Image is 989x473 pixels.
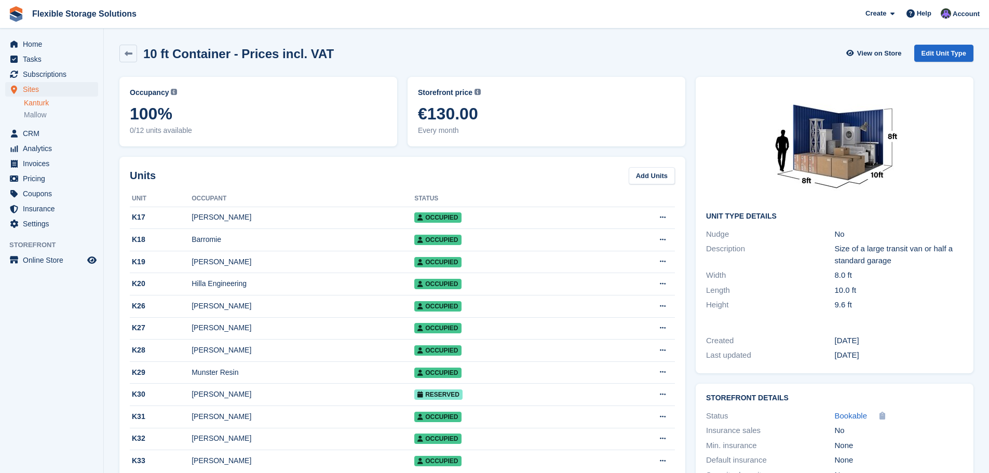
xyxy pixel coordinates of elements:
[192,212,414,223] div: [PERSON_NAME]
[835,440,963,452] div: None
[192,256,414,267] div: [PERSON_NAME]
[414,235,461,245] span: Occupied
[5,37,98,51] a: menu
[23,67,85,82] span: Subscriptions
[706,425,834,437] div: Insurance sales
[706,228,834,240] div: Nudge
[192,345,414,356] div: [PERSON_NAME]
[706,454,834,466] div: Default insurance
[192,433,414,444] div: [PERSON_NAME]
[9,240,103,250] span: Storefront
[23,171,85,186] span: Pricing
[414,412,461,422] span: Occupied
[130,455,192,466] div: K33
[130,367,192,378] div: K29
[5,141,98,156] a: menu
[414,191,594,207] th: Status
[418,104,675,123] span: €130.00
[757,87,913,204] img: 10-ft-container.jpg
[192,301,414,312] div: [PERSON_NAME]
[192,411,414,422] div: [PERSON_NAME]
[5,201,98,216] a: menu
[23,217,85,231] span: Settings
[414,389,463,400] span: Reserved
[835,411,868,420] span: Bookable
[414,212,461,223] span: Occupied
[171,89,177,95] img: icon-info-grey-7440780725fd019a000dd9b08b2336e03edf1995a4989e88bcd33f0948082b44.svg
[130,345,192,356] div: K28
[418,125,675,136] span: Every month
[835,269,963,281] div: 8.0 ft
[130,87,169,98] span: Occupancy
[706,440,834,452] div: Min. insurance
[706,269,834,281] div: Width
[5,126,98,141] a: menu
[835,243,963,266] div: Size of a large transit van or half a standard garage
[28,5,141,22] a: Flexible Storage Solutions
[192,278,414,289] div: Hilla Engineering
[5,156,98,171] a: menu
[835,285,963,296] div: 10.0 ft
[130,191,192,207] th: Unit
[414,434,461,444] span: Occupied
[706,243,834,266] div: Description
[418,87,472,98] span: Storefront price
[130,433,192,444] div: K32
[835,228,963,240] div: No
[23,52,85,66] span: Tasks
[130,212,192,223] div: K17
[475,89,481,95] img: icon-info-grey-7440780725fd019a000dd9b08b2336e03edf1995a4989e88bcd33f0948082b44.svg
[130,389,192,400] div: K30
[24,98,98,108] a: Kanturk
[130,256,192,267] div: K19
[130,301,192,312] div: K26
[5,52,98,66] a: menu
[192,389,414,400] div: [PERSON_NAME]
[414,257,461,267] span: Occupied
[857,48,902,59] span: View on Store
[23,156,85,171] span: Invoices
[414,323,461,333] span: Occupied
[5,186,98,201] a: menu
[23,126,85,141] span: CRM
[835,349,963,361] div: [DATE]
[914,45,973,62] a: Edit Unit Type
[130,234,192,245] div: K18
[865,8,886,19] span: Create
[23,253,85,267] span: Online Store
[706,299,834,311] div: Height
[917,8,931,19] span: Help
[706,349,834,361] div: Last updated
[414,345,461,356] span: Occupied
[414,456,461,466] span: Occupied
[835,299,963,311] div: 9.6 ft
[414,301,461,312] span: Occupied
[5,67,98,82] a: menu
[835,425,963,437] div: No
[192,455,414,466] div: [PERSON_NAME]
[706,285,834,296] div: Length
[23,186,85,201] span: Coupons
[130,125,387,136] span: 0/12 units available
[23,141,85,156] span: Analytics
[706,394,963,402] h2: Storefront Details
[192,191,414,207] th: Occupant
[5,217,98,231] a: menu
[845,45,906,62] a: View on Store
[192,322,414,333] div: [PERSON_NAME]
[23,37,85,51] span: Home
[23,201,85,216] span: Insurance
[130,411,192,422] div: K31
[192,234,414,245] div: Barromie
[835,454,963,466] div: None
[130,104,387,123] span: 100%
[143,47,334,61] h2: 10 ft Container - Prices incl. VAT
[8,6,24,22] img: stora-icon-8386f47178a22dfd0bd8f6a31ec36ba5ce8667c1dd55bd0f319d3a0aa187defe.svg
[629,167,675,184] a: Add Units
[5,171,98,186] a: menu
[130,322,192,333] div: K27
[835,410,868,422] a: Bookable
[24,110,98,120] a: Mallow
[706,410,834,422] div: Status
[706,212,963,221] h2: Unit Type details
